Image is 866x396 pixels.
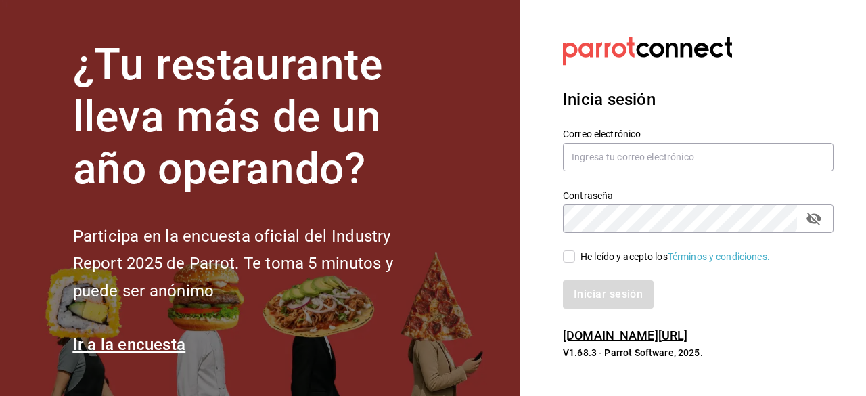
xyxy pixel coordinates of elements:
[802,207,825,230] button: passwordField
[563,328,687,343] a: [DOMAIN_NAME][URL]
[563,87,834,112] h3: Inicia sesión
[563,129,834,139] label: Correo electrónico
[563,143,834,171] input: Ingresa tu correo electrónico
[668,251,770,262] a: Términos y condiciones.
[73,39,438,195] h1: ¿Tu restaurante lleva más de un año operando?
[73,335,186,354] a: Ir a la encuesta
[563,191,834,200] label: Contraseña
[580,250,770,264] div: He leído y acepto los
[73,223,438,305] h2: Participa en la encuesta oficial del Industry Report 2025 de Parrot. Te toma 5 minutos y puede se...
[563,346,834,359] p: V1.68.3 - Parrot Software, 2025.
